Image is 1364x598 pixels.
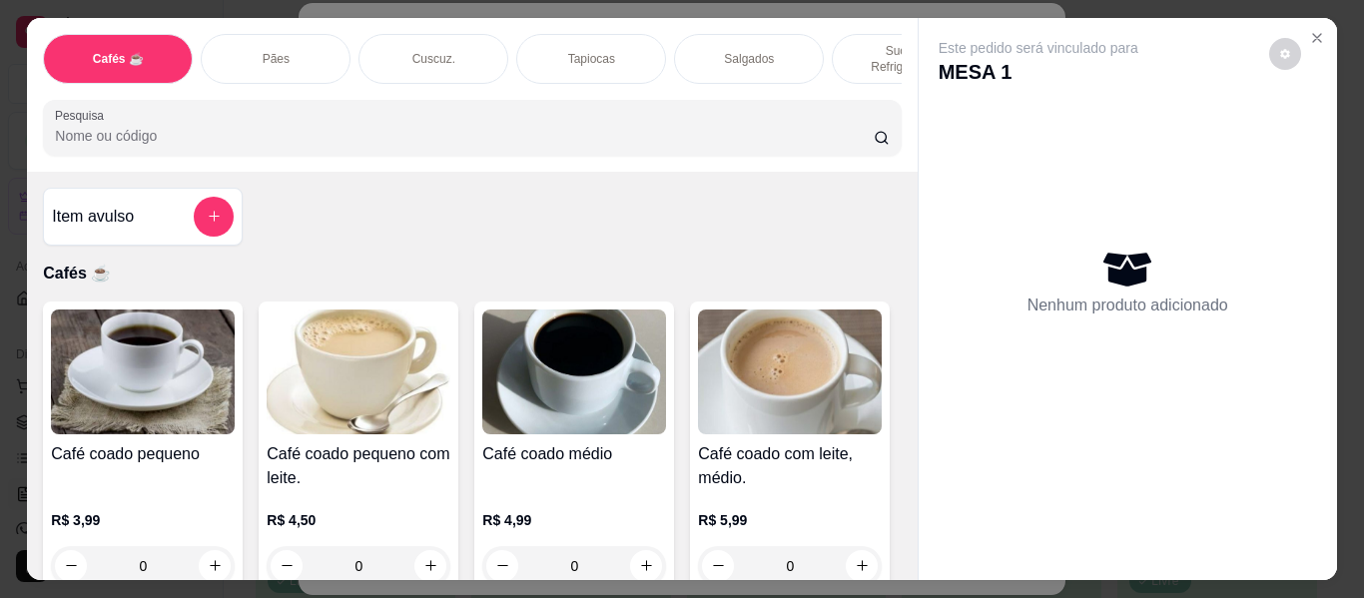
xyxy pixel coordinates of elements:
[52,205,134,229] h4: Item avulso
[55,107,111,124] label: Pesquisa
[267,442,450,490] h4: Café coado pequeno com leite.
[698,309,882,434] img: product-image
[849,43,965,75] p: Sucos e Refrigerantes
[724,51,774,67] p: Salgados
[55,550,87,582] button: decrease-product-quantity
[482,309,666,434] img: product-image
[55,126,874,146] input: Pesquisa
[939,58,1138,86] p: MESA 1
[939,38,1138,58] p: Este pedido será vinculado para
[846,550,878,582] button: increase-product-quantity
[51,309,235,434] img: product-image
[199,550,231,582] button: increase-product-quantity
[412,51,455,67] p: Cuscuz.
[698,442,882,490] h4: Café coado com leite, médio.
[482,510,666,530] p: R$ 4,99
[414,550,446,582] button: increase-product-quantity
[630,550,662,582] button: increase-product-quantity
[486,550,518,582] button: decrease-product-quantity
[267,510,450,530] p: R$ 4,50
[194,197,234,237] button: add-separate-item
[698,510,882,530] p: R$ 5,99
[1027,294,1228,317] p: Nenhum produto adicionado
[702,550,734,582] button: decrease-product-quantity
[271,550,303,582] button: decrease-product-quantity
[1269,38,1301,70] button: decrease-product-quantity
[267,309,450,434] img: product-image
[51,510,235,530] p: R$ 3,99
[43,262,901,286] p: Cafés ☕
[263,51,290,67] p: Pães
[482,442,666,466] h4: Café coado médio
[1301,22,1333,54] button: Close
[93,51,144,67] p: Cafés ☕
[51,442,235,466] h4: Café coado pequeno
[568,51,615,67] p: Tapiocas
